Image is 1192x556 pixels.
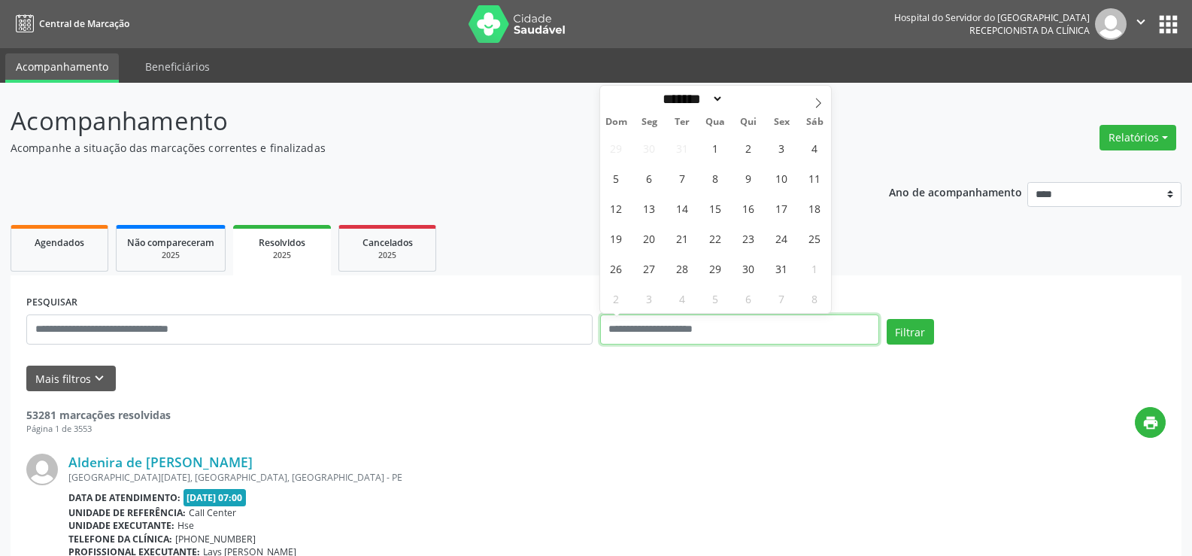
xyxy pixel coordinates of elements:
[767,133,796,163] span: Janeiro 3, 2025
[635,223,664,253] span: Janeiro 20, 2025
[184,489,247,506] span: [DATE] 07:00
[11,102,830,140] p: Acompanhamento
[68,506,186,519] b: Unidade de referência:
[602,163,631,193] span: Janeiro 5, 2025
[767,284,796,313] span: Fevereiro 7, 2025
[969,24,1090,37] span: Recepcionista da clínica
[135,53,220,80] a: Beneficiários
[701,254,730,283] span: Janeiro 29, 2025
[800,133,830,163] span: Janeiro 4, 2025
[701,163,730,193] span: Janeiro 8, 2025
[635,284,664,313] span: Fevereiro 3, 2025
[177,519,194,532] span: Hse
[734,223,763,253] span: Janeiro 23, 2025
[1133,14,1149,30] i: 
[1127,8,1155,40] button: 
[350,250,425,261] div: 2025
[600,117,633,127] span: Dom
[1142,415,1159,431] i: print
[26,408,171,422] strong: 53281 marcações resolvidas
[701,193,730,223] span: Janeiro 15, 2025
[602,254,631,283] span: Janeiro 26, 2025
[1099,125,1176,150] button: Relatórios
[362,236,413,249] span: Cancelados
[767,193,796,223] span: Janeiro 17, 2025
[668,284,697,313] span: Fevereiro 4, 2025
[632,117,666,127] span: Seg
[11,11,129,36] a: Central de Marcação
[767,254,796,283] span: Janeiro 31, 2025
[635,163,664,193] span: Janeiro 6, 2025
[800,254,830,283] span: Fevereiro 1, 2025
[800,163,830,193] span: Janeiro 11, 2025
[800,193,830,223] span: Janeiro 18, 2025
[259,236,305,249] span: Resolvidos
[127,250,214,261] div: 2025
[68,454,253,470] a: Aldenira de [PERSON_NAME]
[1095,8,1127,40] img: img
[635,193,664,223] span: Janeiro 13, 2025
[701,133,730,163] span: Janeiro 1, 2025
[635,133,664,163] span: Dezembro 30, 2024
[26,366,116,392] button: Mais filtroskeyboard_arrow_down
[189,506,236,519] span: Call Center
[668,133,697,163] span: Dezembro 31, 2024
[175,533,256,545] span: [PHONE_NUMBER]
[244,250,320,261] div: 2025
[1135,407,1166,438] button: print
[767,163,796,193] span: Janeiro 10, 2025
[602,284,631,313] span: Fevereiro 2, 2025
[68,533,172,545] b: Telefone da clínica:
[68,519,174,532] b: Unidade executante:
[602,223,631,253] span: Janeiro 19, 2025
[734,193,763,223] span: Janeiro 16, 2025
[1155,11,1181,38] button: apps
[602,133,631,163] span: Dezembro 29, 2024
[127,236,214,249] span: Não compareceram
[800,223,830,253] span: Janeiro 25, 2025
[11,140,830,156] p: Acompanhe a situação das marcações correntes e finalizadas
[658,91,724,107] select: Month
[635,254,664,283] span: Janeiro 27, 2025
[732,117,765,127] span: Qui
[889,182,1022,201] p: Ano de acompanhamento
[800,284,830,313] span: Fevereiro 8, 2025
[887,319,934,345] button: Filtrar
[602,193,631,223] span: Janeiro 12, 2025
[26,454,58,485] img: img
[26,291,77,314] label: PESQUISAR
[734,254,763,283] span: Janeiro 30, 2025
[666,117,699,127] span: Ter
[91,370,108,387] i: keyboard_arrow_down
[26,423,171,436] div: Página 1 de 3553
[668,193,697,223] span: Janeiro 14, 2025
[68,491,180,504] b: Data de atendimento:
[39,17,129,30] span: Central de Marcação
[5,53,119,83] a: Acompanhamento
[668,254,697,283] span: Janeiro 28, 2025
[701,284,730,313] span: Fevereiro 5, 2025
[798,117,831,127] span: Sáb
[701,223,730,253] span: Janeiro 22, 2025
[767,223,796,253] span: Janeiro 24, 2025
[68,471,1166,484] div: [GEOGRAPHIC_DATA][DATE], [GEOGRAPHIC_DATA], [GEOGRAPHIC_DATA] - PE
[668,163,697,193] span: Janeiro 7, 2025
[668,223,697,253] span: Janeiro 21, 2025
[734,284,763,313] span: Fevereiro 6, 2025
[894,11,1090,24] div: Hospital do Servidor do [GEOGRAPHIC_DATA]
[765,117,798,127] span: Sex
[734,163,763,193] span: Janeiro 9, 2025
[699,117,732,127] span: Qua
[734,133,763,163] span: Janeiro 2, 2025
[35,236,84,249] span: Agendados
